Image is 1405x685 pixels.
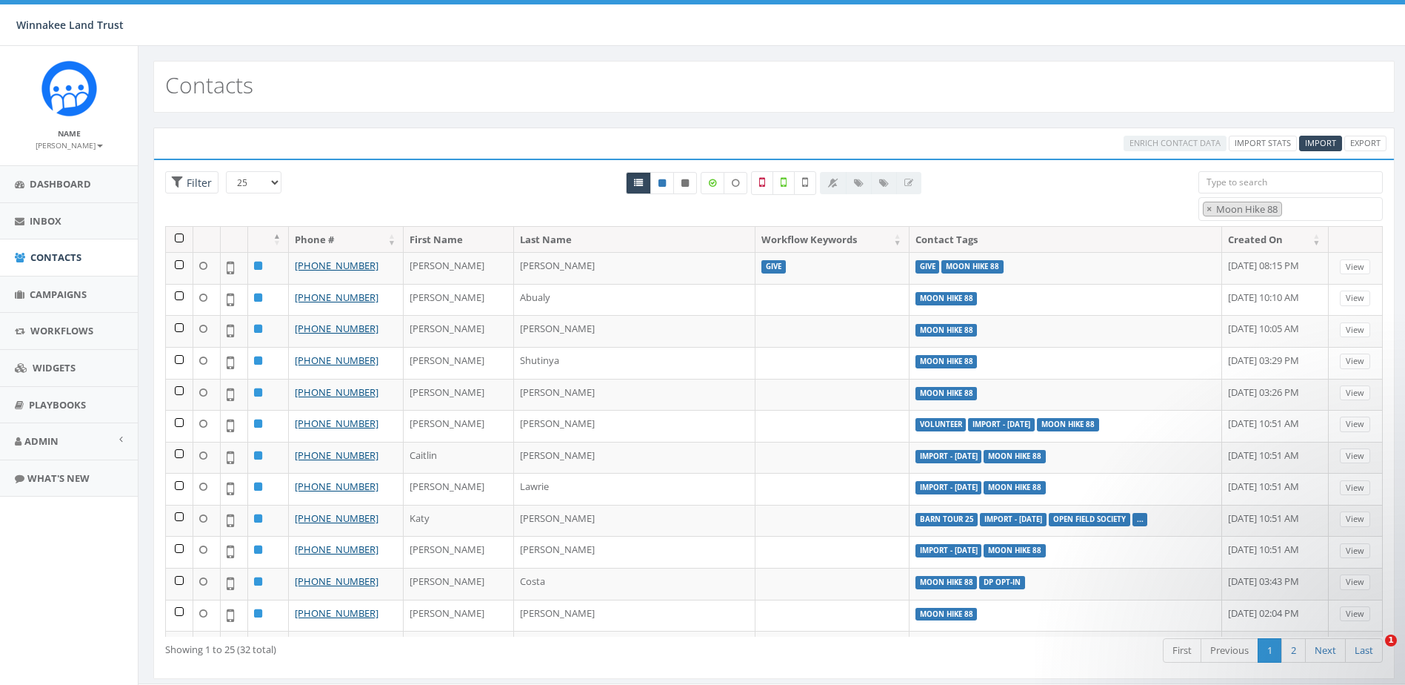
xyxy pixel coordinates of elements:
label: Data not Enriched [724,172,747,194]
a: [PHONE_NUMBER] [295,606,378,620]
a: View [1340,417,1370,432]
a: View [1340,385,1370,401]
td: [PERSON_NAME] [514,410,755,442]
a: View [1340,354,1370,369]
td: [PERSON_NAME] [514,600,755,632]
span: Import [1305,137,1336,148]
label: Moon Hike 88 [984,481,1046,494]
a: View [1340,480,1370,496]
label: Give [761,260,786,274]
a: Opted Out [673,172,697,194]
td: [PERSON_NAME] [404,631,514,663]
td: [PERSON_NAME] [514,442,755,474]
a: [PHONE_NUMBER] [295,575,378,588]
span: Winnakee Land Trust [16,18,124,32]
label: Barn Tour 25 [915,513,978,526]
td: [PERSON_NAME] [514,536,755,568]
span: 1 [1385,635,1397,646]
a: [PERSON_NAME] [36,138,103,151]
span: Contacts [30,251,81,264]
span: Filter [183,176,212,190]
a: Import Stats [1229,136,1297,151]
small: Name [58,128,81,139]
a: 2 [1281,638,1306,663]
label: Moon Hike 88 [915,355,978,368]
label: Not Validated [794,171,816,195]
a: Export [1344,136,1386,151]
td: [PERSON_NAME] [514,505,755,537]
td: Caitlin [404,442,514,474]
span: Advance Filter [165,171,218,194]
a: [PHONE_NUMBER] [295,259,378,272]
td: [DATE] 10:51 AM [1222,536,1328,568]
td: [DATE] 10:51 AM [1222,410,1328,442]
span: CSV files only [1305,137,1336,148]
label: Import - [DATE] [915,544,982,557]
iframe: Intercom live chat [1355,635,1390,670]
td: [PERSON_NAME] [404,315,514,347]
td: [PERSON_NAME] [514,631,755,663]
a: View [1340,291,1370,306]
a: ... [1137,514,1144,524]
label: DP opt-in [979,576,1025,589]
td: [PERSON_NAME] [404,347,514,379]
td: [PERSON_NAME] [404,410,514,442]
span: Dashboard [30,177,91,191]
th: Created On: activate to sort column ascending [1222,227,1328,253]
th: Workflow Keywords: activate to sort column ascending [755,227,910,253]
button: Remove item [1204,202,1215,216]
td: Shutinya [514,347,755,379]
a: [PHONE_NUMBER] [295,354,378,367]
td: [PERSON_NAME] [404,536,514,568]
a: [PHONE_NUMBER] [295,291,378,304]
a: First [1163,638,1201,663]
a: [PHONE_NUMBER] [295,385,378,399]
td: [DATE] 10:10 AM [1222,284,1328,316]
label: Moon Hike 88 [984,450,1046,463]
label: Validated [772,171,795,195]
img: Rally_Corp_Icon.png [41,61,97,116]
td: [DATE] 03:29 PM [1222,347,1328,379]
i: This phone number is unsubscribed and has opted-out of all texts. [681,179,689,188]
td: [DATE] 10:51 AM [1222,442,1328,474]
a: Active [650,172,674,194]
a: [PHONE_NUMBER] [295,543,378,556]
label: Import - [DATE] [980,513,1047,526]
td: [DATE] 10:05 AM [1222,315,1328,347]
label: Moon Hike 88 [915,608,978,621]
span: Playbooks [29,398,86,411]
td: [DATE] 10:51 AM [1222,505,1328,537]
a: Next [1305,638,1346,663]
span: Widgets [33,361,76,374]
span: Inbox [30,214,61,228]
td: [PERSON_NAME] [514,252,755,284]
span: Workflows [30,324,93,337]
td: [PERSON_NAME] [404,473,514,505]
td: [PERSON_NAME] [404,252,514,284]
a: View [1340,449,1370,464]
a: 1 [1258,638,1282,663]
a: Previous [1201,638,1258,663]
td: [PERSON_NAME] [514,315,755,347]
a: [PHONE_NUMBER] [295,417,378,430]
td: Lawrie [514,473,755,505]
th: First Name [404,227,514,253]
label: Import - [DATE] [968,418,1035,431]
label: Moon Hike 88 [915,292,978,305]
label: Moon Hike 88 [941,260,1004,274]
td: [PERSON_NAME] [404,568,514,600]
a: All contacts [626,172,651,194]
a: View [1340,322,1370,338]
label: Import - [DATE] [915,481,982,494]
span: Campaigns [30,288,87,301]
span: What's New [27,471,90,485]
span: Moon Hike 88 [1215,202,1281,216]
input: Type to search [1198,171,1383,193]
label: Moon Hike 88 [915,387,978,400]
th: Last Name [514,227,755,253]
li: Moon Hike 88 [1203,202,1282,217]
label: volunteer [915,418,967,431]
a: [PHONE_NUMBER] [295,322,378,335]
td: Costa [514,568,755,600]
td: [DATE] 03:26 PM [1222,379,1328,411]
